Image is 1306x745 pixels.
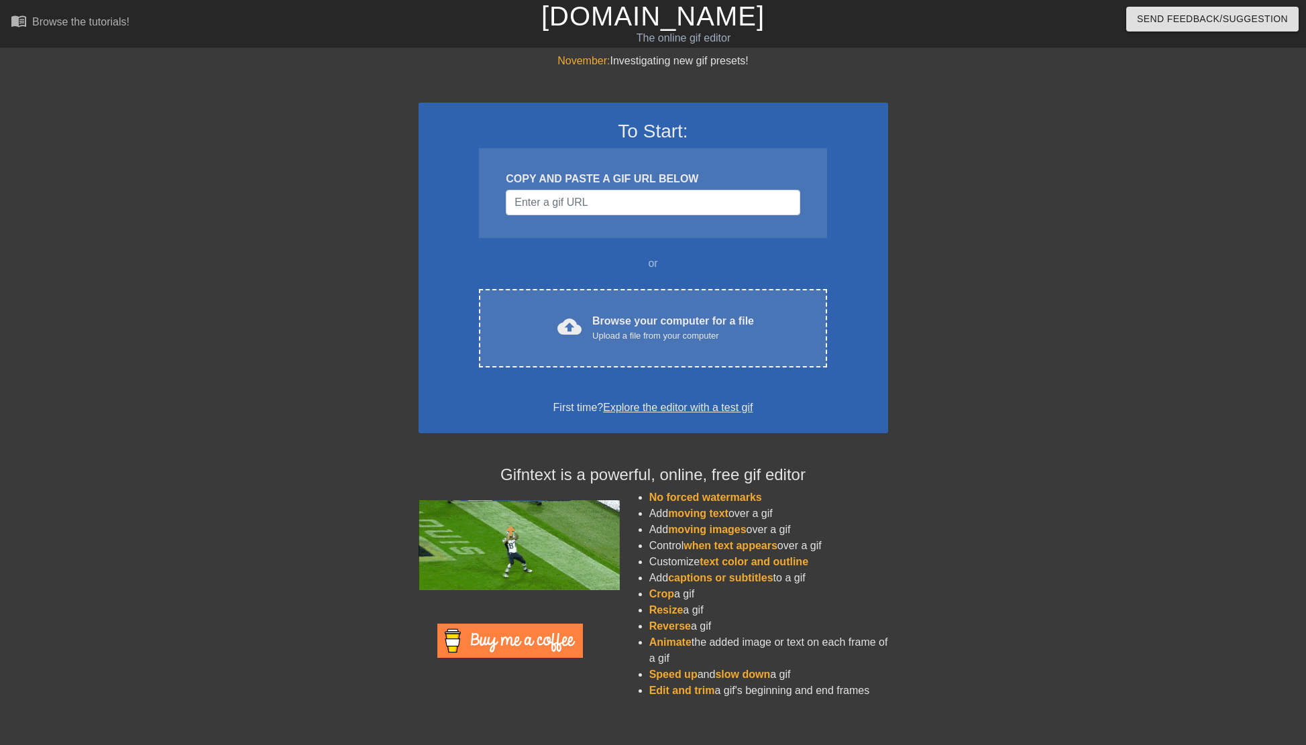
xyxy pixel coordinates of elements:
[541,1,765,31] a: [DOMAIN_NAME]
[684,540,777,551] span: when text appears
[603,402,753,413] a: Explore the editor with a test gif
[453,255,853,272] div: or
[649,604,684,616] span: Resize
[700,556,808,567] span: text color and outline
[668,508,728,519] span: moving text
[649,522,888,538] li: Add over a gif
[649,669,698,680] span: Speed up
[442,30,925,46] div: The online gif editor
[32,16,129,27] div: Browse the tutorials!
[557,314,582,339] span: cloud_upload
[649,620,691,632] span: Reverse
[437,624,583,658] img: Buy Me A Coffee
[506,190,800,215] input: Username
[668,524,746,535] span: moving images
[649,602,888,618] li: a gif
[506,171,800,187] div: COPY AND PASTE A GIF URL BELOW
[649,634,888,667] li: the added image or text on each frame of a gif
[649,683,888,699] li: a gif's beginning and end frames
[649,570,888,586] li: Add to a gif
[649,636,692,648] span: Animate
[11,13,129,34] a: Browse the tutorials!
[419,500,620,590] img: football_small.gif
[649,586,888,602] li: a gif
[649,538,888,554] li: Control over a gif
[436,400,871,416] div: First time?
[419,53,888,69] div: Investigating new gif presets!
[557,55,610,66] span: November:
[715,669,770,680] span: slow down
[419,465,888,485] h4: Gifntext is a powerful, online, free gif editor
[649,685,715,696] span: Edit and trim
[649,667,888,683] li: and a gif
[649,554,888,570] li: Customize
[436,120,871,143] h3: To Start:
[649,588,674,599] span: Crop
[592,329,754,343] div: Upload a file from your computer
[11,13,27,29] span: menu_book
[668,572,773,583] span: captions or subtitles
[649,506,888,522] li: Add over a gif
[1137,11,1288,27] span: Send Feedback/Suggestion
[592,313,754,343] div: Browse your computer for a file
[649,618,888,634] li: a gif
[649,492,762,503] span: No forced watermarks
[1126,7,1299,32] button: Send Feedback/Suggestion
